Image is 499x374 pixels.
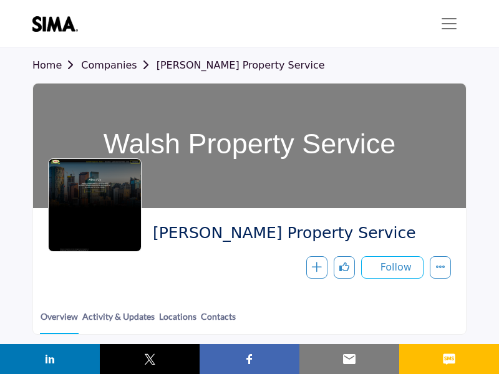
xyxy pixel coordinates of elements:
[200,310,236,333] a: Contacts
[442,352,457,367] img: sms sharing button
[142,352,157,367] img: twitter sharing button
[430,256,451,279] button: More details
[82,310,155,333] a: Activity & Updates
[32,59,81,71] a: Home
[40,310,79,334] a: Overview
[242,352,257,367] img: facebook sharing button
[334,256,355,279] button: Like
[153,223,442,244] span: Walsh Property Service
[42,352,57,367] img: linkedin sharing button
[342,352,357,367] img: email sharing button
[32,16,84,32] img: site Logo
[361,256,424,279] button: Follow
[432,11,467,36] button: Toggle navigation
[81,59,156,71] a: Companies
[157,59,325,71] a: [PERSON_NAME] Property Service
[158,310,197,333] a: Locations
